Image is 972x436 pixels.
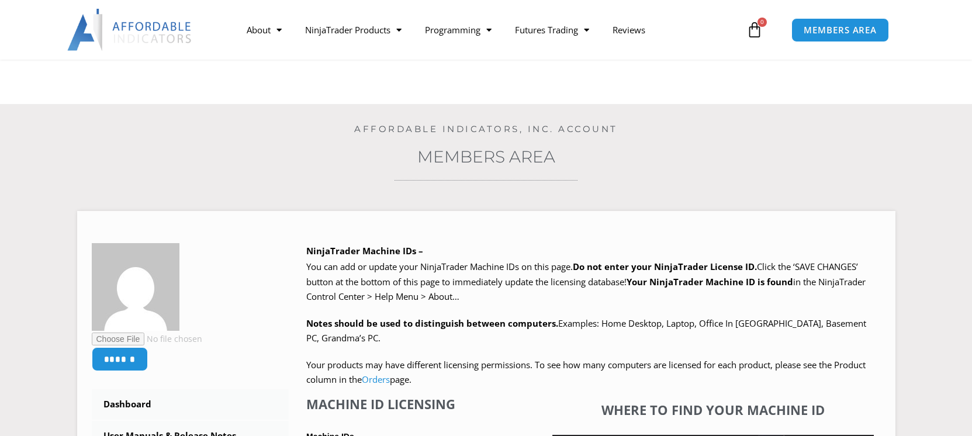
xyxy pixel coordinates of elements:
a: Programming [413,16,503,43]
img: LogoAI | Affordable Indicators – NinjaTrader [67,9,193,51]
h4: Machine ID Licensing [306,396,538,411]
a: About [235,16,293,43]
h4: Where to find your Machine ID [552,402,874,417]
a: Futures Trading [503,16,601,43]
a: MEMBERS AREA [791,18,889,42]
strong: Your NinjaTrader Machine ID is found [627,276,793,288]
a: 0 [729,13,780,47]
b: NinjaTrader Machine IDs – [306,245,423,257]
a: Reviews [601,16,657,43]
span: Your products may have different licensing permissions. To see how many computers are licensed fo... [306,359,866,386]
a: NinjaTrader Products [293,16,413,43]
a: Affordable Indicators, Inc. Account [354,123,618,134]
span: Examples: Home Desktop, Laptop, Office In [GEOGRAPHIC_DATA], Basement PC, Grandma’s PC. [306,317,866,344]
nav: Menu [235,16,743,43]
a: Members Area [417,147,555,167]
span: Click the ‘SAVE CHANGES’ button at the bottom of this page to immediately update the licensing da... [306,261,866,302]
strong: Notes should be used to distinguish between computers. [306,317,558,329]
img: 68d544741eaeca62496f7877a72a79563a3c018acc7a62430c104d7069bc94a3 [92,243,179,331]
span: MEMBERS AREA [804,26,877,34]
a: Dashboard [92,389,289,420]
b: Do not enter your NinjaTrader License ID. [573,261,757,272]
a: Orders [362,373,390,385]
span: 0 [757,18,767,27]
span: You can add or update your NinjaTrader Machine IDs on this page. [306,261,573,272]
